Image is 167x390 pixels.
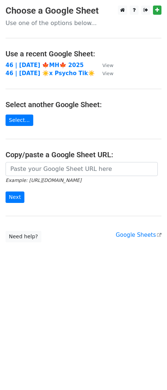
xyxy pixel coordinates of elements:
[6,100,161,109] h4: Select another Google Sheet:
[6,70,95,77] a: 46 | [DATE] ☀️x Psycho Tik☀️
[6,49,161,58] h4: Use a recent Google Sheet:
[6,6,161,16] h3: Choose a Google Sheet
[95,70,113,77] a: View
[102,63,113,68] small: View
[6,150,161,159] h4: Copy/paste a Google Sheet URL:
[6,62,84,68] a: 46 | [DATE] 🍁MH🍁 2025
[95,62,113,68] a: View
[6,115,33,126] a: Select...
[102,71,113,76] small: View
[6,178,81,183] small: Example: [URL][DOMAIN_NAME]
[6,192,24,203] input: Next
[116,232,161,238] a: Google Sheets
[6,231,41,242] a: Need help?
[6,162,158,176] input: Paste your Google Sheet URL here
[6,19,161,27] p: Use one of the options below...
